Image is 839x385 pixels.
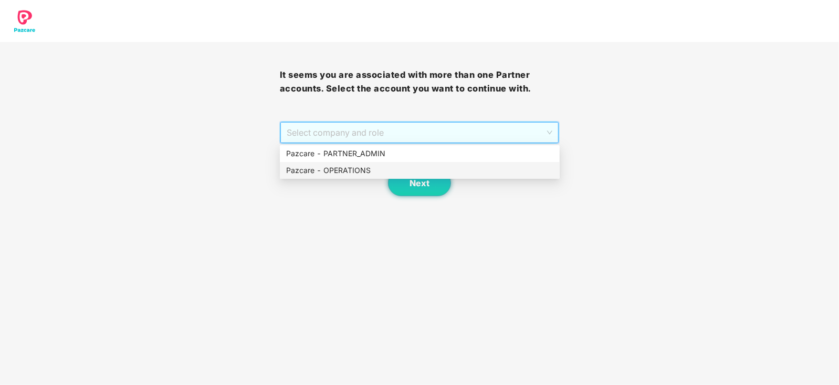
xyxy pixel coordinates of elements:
button: Next [388,170,451,196]
div: Pazcare - PARTNER_ADMIN [280,145,560,162]
div: Pazcare - PARTNER_ADMIN [286,148,553,159]
div: Pazcare - OPERATIONS [280,162,560,179]
span: Next [410,178,429,188]
div: Pazcare - OPERATIONS [286,165,553,176]
h3: It seems you are associated with more than one Partner accounts. Select the account you want to c... [280,68,560,95]
span: Select company and role [287,123,553,143]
